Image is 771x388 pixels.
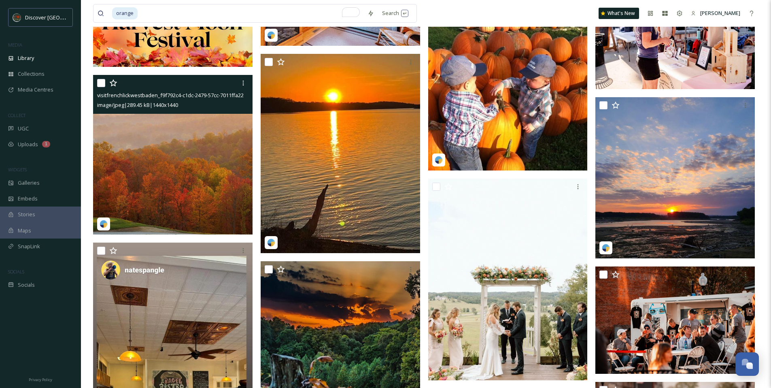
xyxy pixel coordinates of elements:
span: UGC [18,125,29,132]
a: Privacy Policy [29,374,52,384]
span: SOCIALS [8,269,24,275]
span: Uploads [18,141,38,148]
span: Library [18,54,34,62]
span: Stories [18,211,35,218]
span: MEDIA [8,42,22,48]
span: Discover [GEOGRAPHIC_DATA][US_STATE] [25,13,126,21]
span: Socials [18,281,35,289]
span: SnapLink [18,243,40,250]
img: cornucopia_farm_('18042004036359709',).jpg [428,11,588,171]
img: snapsea-logo.png [267,239,275,247]
span: WIDGETS [8,166,27,173]
span: image/jpeg | 289.45 kB | 1440 x 1440 [97,101,178,109]
span: [PERSON_NAME] [700,9,740,17]
div: Search [378,5,412,21]
a: What's New [599,8,639,19]
img: IMG_1565.jpg [595,266,756,374]
span: Media Centres [18,86,53,94]
img: snapsea-logo.png [602,244,610,252]
img: skip.heras_88ecc7fa-eebb-dfaf-42cc-49ebcd7d6d90.jpg [595,97,756,258]
img: snapsea-logo.png [267,31,275,39]
img: Blueberry Hill Estate 2.jpg [428,179,589,380]
img: snapsea-logo.png [435,156,443,164]
span: Maps [18,227,31,235]
span: visitfrenchlickwestbaden_f9f792c4-c1dc-2479-57cc-7011ffa22330.jpg [97,91,261,99]
div: 1 [42,141,50,147]
span: Privacy Policy [29,377,52,382]
img: SIN-logo.svg [13,13,21,21]
button: Open Chat [735,352,759,376]
img: visitfrenchlickwestbaden_f9f792c4-c1dc-2479-57cc-7011ffa22330.jpg [93,75,253,235]
span: Collections [18,70,45,78]
span: Embeds [18,195,38,203]
img: snapsea-logo.png [100,220,108,228]
span: orange [112,7,138,19]
span: COLLECT [8,112,25,118]
span: Galleries [18,179,40,187]
input: To enrich screen reader interactions, please activate Accessibility in Grammarly extension settings [138,4,363,22]
img: frenchlickcabins_bed40c9d-c771-c287-25f9-55397781a304.jpg [261,54,420,254]
a: [PERSON_NAME] [687,5,744,21]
